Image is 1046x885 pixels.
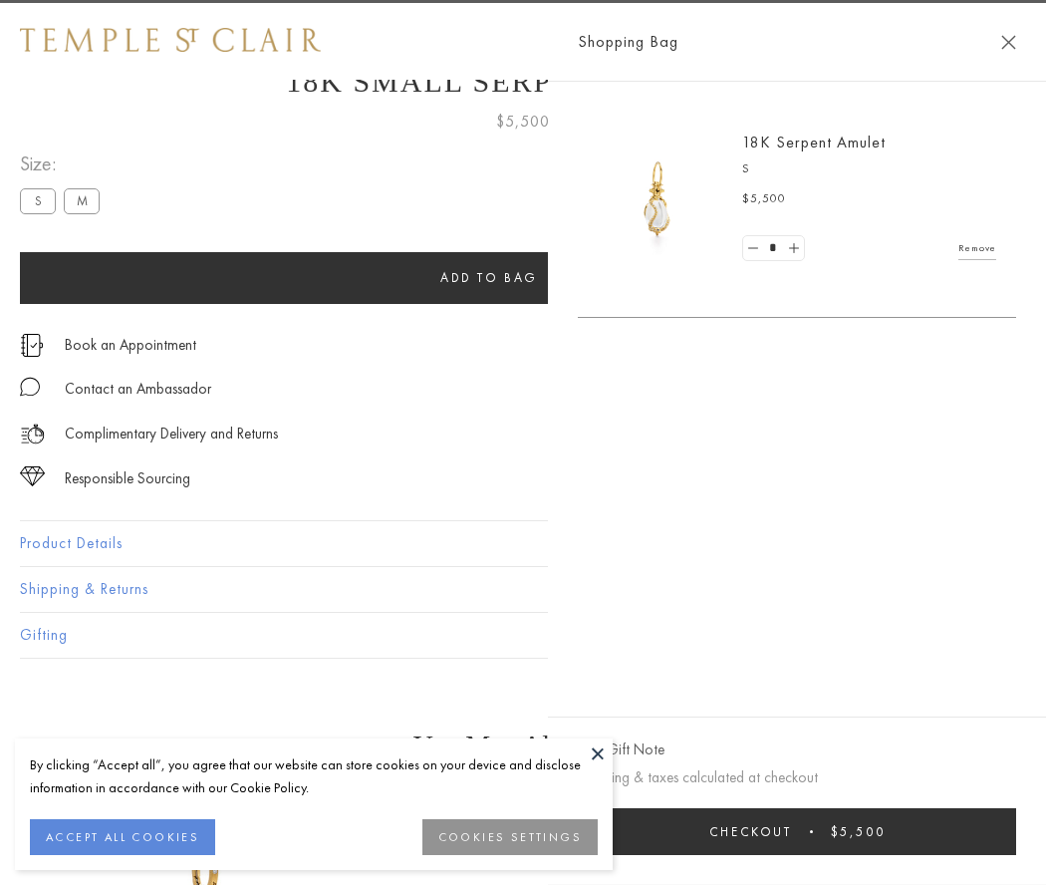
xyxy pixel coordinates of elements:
span: Checkout [709,823,792,840]
span: $5,500 [496,109,550,135]
button: ACCEPT ALL COOKIES [30,819,215,855]
span: Size: [20,147,108,180]
img: MessageIcon-01_2.svg [20,377,40,397]
button: Add to bag [20,252,958,304]
button: Shipping & Returns [20,567,1026,612]
a: Set quantity to 0 [743,236,763,261]
a: 18K Serpent Amulet [742,132,886,152]
div: Responsible Sourcing [65,466,190,491]
h1: 18K Small Serpent Amulet [20,65,1026,99]
div: By clicking “Accept all”, you agree that our website can store cookies on your device and disclos... [30,753,598,799]
div: Contact an Ambassador [65,377,211,402]
button: Add Gift Note [578,737,664,762]
button: Close Shopping Bag [1001,35,1016,50]
img: Temple St. Clair [20,28,321,52]
p: Complimentary Delivery and Returns [65,422,278,446]
p: S [742,159,996,179]
a: Set quantity to 2 [783,236,803,261]
p: Shipping & taxes calculated at checkout [578,765,1016,790]
h3: You May Also Like [50,730,996,761]
span: $5,500 [742,189,786,209]
a: Book an Appointment [65,334,196,356]
label: S [20,188,56,213]
span: Add to bag [440,269,538,286]
span: Shopping Bag [578,29,678,55]
img: icon_sourcing.svg [20,466,45,486]
img: icon_appointment.svg [20,334,44,357]
img: icon_delivery.svg [20,422,45,446]
label: M [64,188,100,213]
img: P51836-E11SERPPV [598,140,717,259]
button: Gifting [20,613,1026,658]
a: Remove [958,237,996,259]
span: $5,500 [831,823,886,840]
button: Product Details [20,521,1026,566]
button: Checkout $5,500 [578,808,1016,855]
button: COOKIES SETTINGS [422,819,598,855]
